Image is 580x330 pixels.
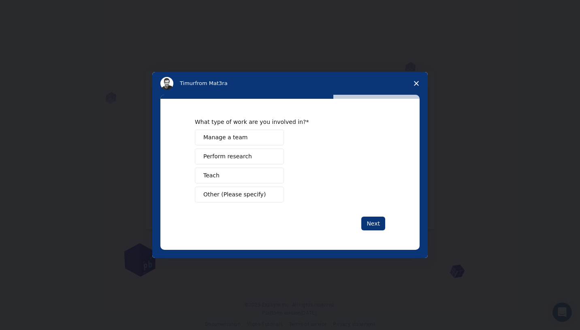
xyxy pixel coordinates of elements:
button: Other (Please specify) [195,187,284,202]
button: Teach [195,168,284,183]
div: What type of work are you involved in? [195,118,373,126]
span: Manage a team [203,133,247,142]
button: Perform research [195,149,284,164]
button: Next [361,217,385,230]
span: from Mat3ra [195,80,227,86]
span: Perform research [203,152,252,161]
span: Support [17,6,46,13]
span: Other (Please specify) [203,190,266,199]
span: Teach [203,171,220,180]
span: Close survey [405,72,428,95]
button: Manage a team [195,130,284,145]
span: Timur [180,80,195,86]
img: Profile image for Timur [160,77,173,90]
